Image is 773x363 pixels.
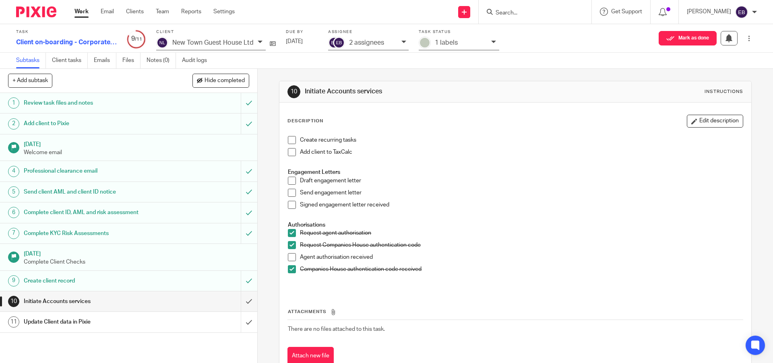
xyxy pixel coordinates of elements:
p: Create recurring tasks [300,136,742,144]
div: 11 [8,316,19,328]
a: Client tasks [52,53,88,68]
p: New Town Guest House Ltd [172,39,254,46]
label: Task [16,29,117,35]
p: Send engagement letter [300,189,742,197]
img: svg%3E [333,37,345,49]
h1: Send client AML and client ID notice [24,186,163,198]
h1: [DATE] [24,138,249,148]
span: Get Support [611,9,642,14]
p: Description [287,118,323,124]
a: Email [101,8,114,16]
h1: Update Client data in Pixie [24,316,163,328]
div: 9 [127,34,146,43]
span: [DATE] [286,39,303,44]
h1: Initiate Accounts services [305,87,533,96]
button: Hide completed [192,74,249,87]
button: Edit description [687,115,743,128]
span: Hide completed [205,78,245,84]
p: Request Companies House authentication code [300,241,742,249]
label: Assignee [328,29,409,35]
p: Signed engagement letter received [300,201,742,209]
label: Client [156,29,276,35]
div: 4 [8,166,19,177]
a: Team [156,8,169,16]
img: svg%3E [735,6,748,19]
p: Draft engagement letter [300,177,742,185]
div: Instructions [705,89,743,95]
p: 1 labels [435,39,458,46]
a: Settings [213,8,235,16]
span: Mark as done [678,35,709,41]
h1: Complete client ID, AML and risk assessment [24,206,163,219]
div: 1 [8,97,19,109]
div: 6 [8,207,19,218]
a: Clients [126,8,144,16]
div: 7 [8,228,19,239]
span: There are no files attached to this task. [288,326,385,332]
img: Pixie [16,6,56,17]
a: Subtasks [16,53,46,68]
h4: Authorisations [288,221,742,229]
h1: Create client record [24,275,163,287]
a: Reports [181,8,201,16]
a: Work [74,8,89,16]
div: 10 [287,85,300,98]
img: svg%3E [156,37,168,49]
h1: Professional clearance email [24,165,163,177]
p: Welcome email [24,148,249,157]
h4: Engagement Letters [288,168,742,176]
a: Emails [94,53,116,68]
span: Attachments [288,309,327,314]
h1: Review task files and notes [24,97,163,109]
p: [PERSON_NAME] [687,8,731,16]
p: 2 assignees [349,39,384,46]
input: Search [495,10,567,17]
div: 5 [8,186,19,198]
a: Audit logs [182,53,213,68]
p: Agent authorisation received [300,253,742,261]
p: Add client to TaxCalc [300,148,742,156]
p: Companies House authentication code received [300,265,742,273]
h1: Add client to Pixie [24,118,163,130]
small: /11 [135,37,142,41]
p: Complete Client Checks [24,258,249,266]
div: 10 [8,296,19,307]
button: + Add subtask [8,74,52,87]
h1: [DATE] [24,248,249,258]
a: Files [122,53,141,68]
button: Mark as done [659,31,717,45]
p: Request agent authorisation [300,229,742,237]
a: Notes (0) [147,53,176,68]
label: Due by [286,29,318,35]
div: 9 [8,275,19,287]
div: 2 [8,118,19,130]
label: Task status [419,29,499,35]
h1: Initiate Accounts services [24,295,163,307]
h1: Complete KYC Risk Assessments [24,227,163,239]
img: svg%3E [328,37,340,49]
